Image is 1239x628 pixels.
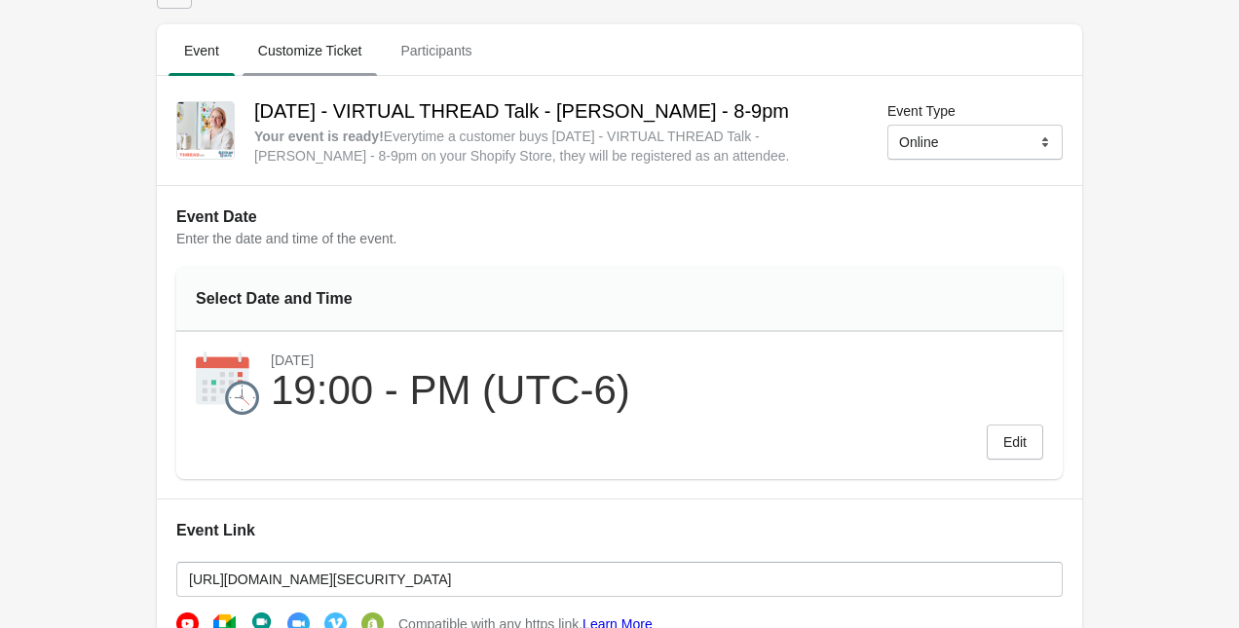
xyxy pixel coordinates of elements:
span: Event [169,33,235,68]
div: Everytime a customer buys [DATE] - VIRTUAL THREAD Talk - [PERSON_NAME] - 8-9pm on your Shopify St... [254,127,855,166]
h2: Event Date [176,205,1063,229]
img: calendar-9220d27974dede90758afcd34f990835.png [196,351,259,415]
h2: Event Link [176,519,1063,542]
label: Event Type [887,101,956,121]
span: Edit [1003,434,1027,450]
div: 19:00 - PM (UTC-6) [271,369,630,412]
img: ThreadTalks-SarahFielke.png [177,102,234,159]
input: https://secret-url.com [176,562,1063,597]
h2: [DATE] - VIRTUAL THREAD Talk - [PERSON_NAME] - 8-9pm [254,95,855,127]
div: Select Date and Time [196,287,450,311]
strong: Your event is ready ! [254,129,384,144]
span: Enter the date and time of the event. [176,231,396,246]
div: [DATE] [271,351,630,369]
button: Edit [987,425,1043,460]
span: Participants [385,33,487,68]
span: Customize Ticket [243,33,378,68]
